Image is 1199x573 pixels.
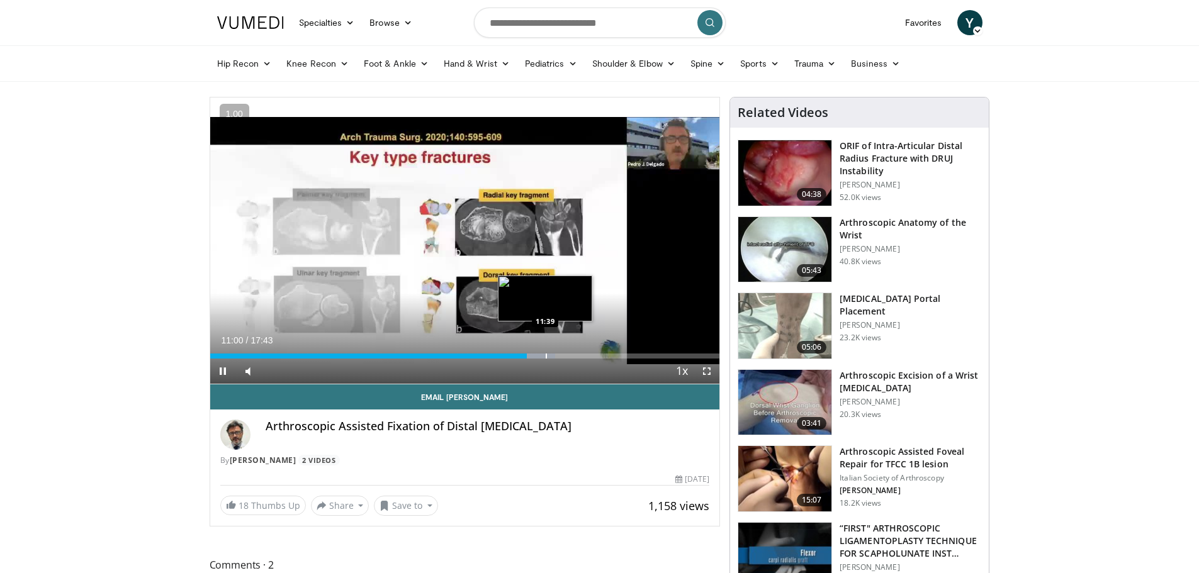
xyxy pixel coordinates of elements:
span: / [246,335,249,345]
input: Search topics, interventions [474,8,726,38]
p: [PERSON_NAME] [840,320,981,330]
a: Shoulder & Elbow [585,51,683,76]
img: VuMedi Logo [217,16,284,29]
h4: Related Videos [738,105,828,120]
a: [PERSON_NAME] [230,455,296,465]
span: 17:43 [250,335,273,345]
a: Y [957,10,982,35]
button: Fullscreen [694,359,719,384]
h4: Arthroscopic Assisted Fixation of Distal [MEDICAL_DATA] [266,420,710,433]
img: image.jpeg [498,275,592,321]
img: 9162_3.png.150x105_q85_crop-smart_upscale.jpg [738,370,831,435]
p: 23.2K views [840,333,881,343]
h3: ORIF of Intra-Articular Distal Radius Fracture with DRUJ Instability [840,140,981,177]
p: 40.8K views [840,257,881,267]
span: 18 [239,499,249,511]
p: Italian Society of Arthroscopy [840,473,981,483]
button: Playback Rate [669,359,694,384]
p: [PERSON_NAME] [840,397,981,407]
a: Sports [733,51,787,76]
a: 05:43 Arthroscopic Anatomy of the Wrist [PERSON_NAME] 40.8K views [738,216,981,283]
h3: Arthroscopic Excision of a Wrist [MEDICAL_DATA] [840,369,981,394]
p: 52.0K views [840,192,881,203]
a: Hip Recon [210,51,279,76]
span: Comments 2 [210,557,721,573]
span: 1,158 views [648,498,709,513]
p: [PERSON_NAME] [840,180,981,190]
a: Foot & Ankle [356,51,436,76]
button: Mute [235,359,261,384]
p: 18.2K views [840,498,881,508]
a: Hand & Wrist [436,51,517,76]
a: 04:38 ORIF of Intra-Articular Distal Radius Fracture with DRUJ Instability [PERSON_NAME] 52.0K views [738,140,981,206]
video-js: Video Player [210,97,720,384]
a: Pediatrics [517,51,585,76]
button: Pause [210,359,235,384]
a: Spine [683,51,733,76]
p: [PERSON_NAME] [840,244,981,254]
button: Share [311,496,369,516]
h3: Arthroscopic Anatomy of the Wrist [840,216,981,242]
img: 1c0b2465-3245-4269-8a98-0e17c59c28a9.150x105_q85_crop-smart_upscale.jpg [738,293,831,359]
p: [PERSON_NAME] [840,486,981,496]
span: 05:43 [797,264,827,277]
span: 05:06 [797,341,827,353]
span: 11:00 [222,335,244,345]
a: Browse [362,10,420,35]
p: [PERSON_NAME] [840,562,981,572]
h3: “FIRST" ARTHROSCOPIC LIGAMENTOPLASTY TECHNIQUE FOR SCAPHOLUNATE INST… [840,522,981,560]
div: Progress Bar [210,353,720,359]
span: 15:07 [797,494,827,506]
div: [DATE] [675,474,709,485]
img: f205fea7-5dbf-4452-aea8-dd2b960063ad.150x105_q85_crop-smart_upscale.jpg [738,140,831,206]
a: Specialties [291,10,363,35]
a: 2 Videos [298,455,340,465]
img: Avatar [220,420,250,450]
img: a6f1be81-36ec-4e38-ae6b-7e5798b3883c.150x105_q85_crop-smart_upscale.jpg [738,217,831,282]
button: Save to [374,496,438,516]
a: Favorites [898,10,950,35]
a: 03:41 Arthroscopic Excision of a Wrist [MEDICAL_DATA] [PERSON_NAME] 20.3K views [738,369,981,436]
span: 04:38 [797,188,827,201]
a: 15:07 Arthroscopic Assisted Foveal Repair for TFCC 1B lesion Italian Society of Arthroscopy [PERS... [738,445,981,512]
a: 05:06 [MEDICAL_DATA] Portal Placement [PERSON_NAME] 23.2K views [738,292,981,359]
a: Business [843,51,908,76]
a: Email [PERSON_NAME] [210,384,720,409]
h3: [MEDICAL_DATA] Portal Placement [840,292,981,318]
a: Knee Recon [279,51,356,76]
a: Trauma [787,51,844,76]
p: 20.3K views [840,409,881,420]
h3: Arthroscopic Assisted Foveal Repair for TFCC 1B lesion [840,445,981,470]
div: By [220,455,710,466]
img: 296995_0003_1.png.150x105_q85_crop-smart_upscale.jpg [738,446,831,511]
span: 03:41 [797,417,827,430]
a: 18 Thumbs Up [220,496,306,515]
